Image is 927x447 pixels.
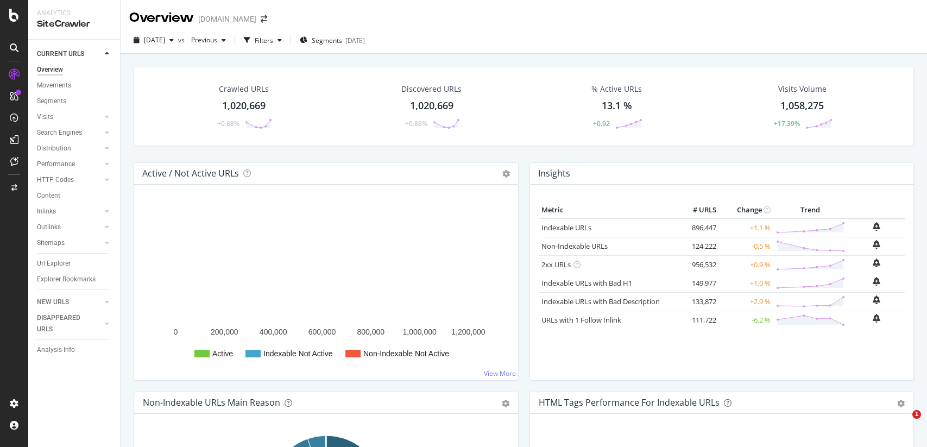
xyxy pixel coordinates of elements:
div: Content [37,190,60,202]
span: 2025 Sep. 12th [144,35,165,45]
td: +1.0 % [719,274,773,292]
a: Visits [37,111,102,123]
td: 133,872 [676,292,719,311]
div: Performance [37,159,75,170]
svg: A chart. [143,202,509,372]
div: Distribution [37,143,71,154]
i: Options [502,170,510,178]
a: Movements [37,80,112,91]
div: CURRENT URLS [37,48,84,60]
text: Non-Indexable Not Active [363,349,449,358]
div: [DATE] [345,36,365,45]
text: 600,000 [308,328,336,336]
div: bell-plus [873,222,880,231]
div: NEW URLS [37,297,69,308]
h4: Active / Not Active URLs [142,166,239,181]
div: bell-plus [873,295,880,304]
div: HTTP Codes [37,174,74,186]
td: -6.2 % [719,311,773,329]
a: Explorer Bookmarks [37,274,112,285]
a: Inlinks [37,206,102,217]
th: # URLS [676,202,719,218]
a: 2xx URLs [541,260,571,269]
div: bell-plus [873,277,880,286]
th: Trend [773,202,848,218]
div: Search Engines [37,127,82,138]
div: gear [897,400,905,407]
text: 1,200,000 [451,328,485,336]
a: CURRENT URLS [37,48,102,60]
div: Analytics [37,9,111,18]
span: Segments [312,36,342,45]
div: HTML Tags Performance for Indexable URLs [539,397,720,408]
span: vs [178,35,187,45]
div: SiteCrawler [37,18,111,30]
a: Sitemaps [37,237,102,249]
text: 800,000 [357,328,385,336]
th: Change [719,202,773,218]
button: [DATE] [129,32,178,49]
text: Active [212,349,233,358]
div: Visits Volume [778,84,827,95]
span: 1 [912,410,921,419]
div: Sitemaps [37,237,65,249]
td: 956,532 [676,255,719,274]
a: NEW URLS [37,297,102,308]
div: Outlinks [37,222,61,233]
a: Indexable URLs with Bad Description [541,297,660,306]
span: Previous [187,35,217,45]
div: bell-plus [873,240,880,249]
text: 1,000,000 [403,328,437,336]
iframe: Intercom live chat [890,410,916,436]
div: +0.88% [217,119,239,128]
text: Indexable Not Active [263,349,333,358]
div: Url Explorer [37,258,71,269]
div: +17.39% [774,119,800,128]
td: +2.9 % [719,292,773,311]
div: bell-plus [873,259,880,267]
a: Url Explorer [37,258,112,269]
a: Search Engines [37,127,102,138]
a: Indexable URLs [541,223,591,232]
div: Movements [37,80,71,91]
a: DISAPPEARED URLS [37,312,102,335]
a: Segments [37,96,112,107]
div: DISAPPEARED URLS [37,312,92,335]
text: 200,000 [211,328,238,336]
h4: Insights [538,166,570,181]
div: Visits [37,111,53,123]
div: Segments [37,96,66,107]
td: 124,222 [676,237,719,255]
a: HTTP Codes [37,174,102,186]
a: Performance [37,159,102,170]
a: Distribution [37,143,102,154]
a: URLs with 1 Follow Inlink [541,315,621,325]
div: 1,020,669 [410,99,453,113]
td: -0.5 % [719,237,773,255]
a: Overview [37,64,112,75]
a: Analysis Info [37,344,112,356]
button: Previous [187,32,230,49]
a: Content [37,190,112,202]
a: Outlinks [37,222,102,233]
div: Non-Indexable URLs Main Reason [143,397,280,408]
div: Analysis Info [37,344,75,356]
a: View More [484,369,516,378]
div: Crawled URLs [219,84,269,95]
td: +0.9 % [719,255,773,274]
div: +0.88% [405,119,427,128]
td: +1.1 % [719,218,773,237]
div: Filters [255,36,273,45]
div: gear [502,400,509,407]
a: Indexable URLs with Bad H1 [541,278,632,288]
td: 111,722 [676,311,719,329]
div: arrow-right-arrow-left [261,15,267,23]
td: 896,447 [676,218,719,237]
td: 149,977 [676,274,719,292]
div: 13.1 % [602,99,632,113]
div: Discovered URLs [401,84,462,95]
div: [DOMAIN_NAME] [198,14,256,24]
div: 1,058,275 [780,99,824,113]
a: Non-Indexable URLs [541,241,608,251]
